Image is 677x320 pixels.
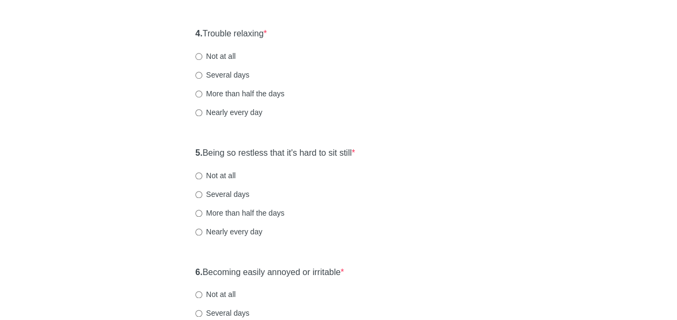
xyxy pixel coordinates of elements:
label: More than half the days [195,88,284,99]
label: Not at all [195,289,235,300]
label: Not at all [195,170,235,181]
label: Not at all [195,51,235,62]
strong: 4. [195,29,202,38]
label: Several days [195,70,249,80]
input: More than half the days [195,90,202,97]
strong: 6. [195,268,202,277]
input: Nearly every day [195,228,202,235]
input: Not at all [195,53,202,60]
input: Not at all [195,291,202,298]
input: Several days [195,72,202,79]
input: More than half the days [195,210,202,217]
input: Not at all [195,172,202,179]
label: Being so restless that it's hard to sit still [195,147,355,159]
label: More than half the days [195,208,284,218]
label: Becoming easily annoyed or irritable [195,266,344,279]
input: Several days [195,191,202,198]
input: Nearly every day [195,109,202,116]
label: Trouble relaxing [195,28,267,40]
label: Nearly every day [195,226,262,237]
label: Nearly every day [195,107,262,118]
label: Several days [195,308,249,318]
label: Several days [195,189,249,200]
strong: 5. [195,148,202,157]
input: Several days [195,310,202,317]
